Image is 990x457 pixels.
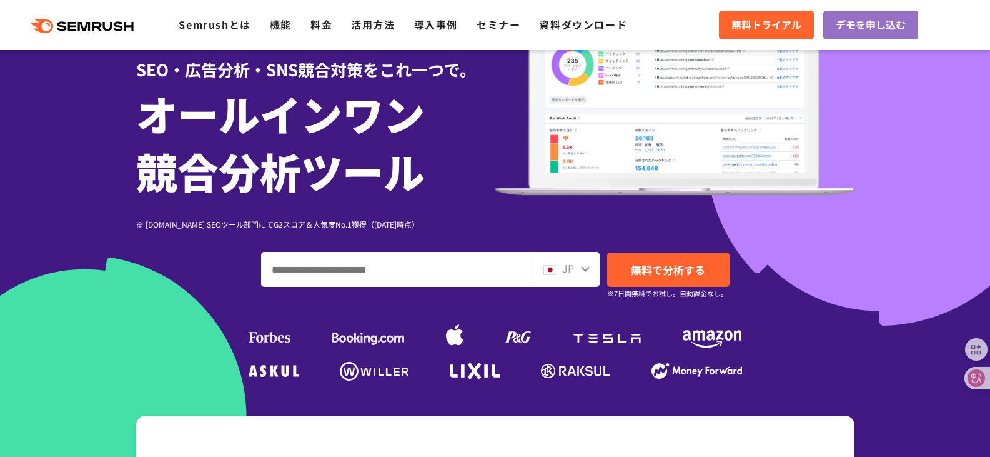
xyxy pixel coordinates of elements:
h1: オールインワン 競合分析ツール [136,84,495,199]
a: 機能 [270,17,292,32]
a: 無料で分析する [607,253,730,287]
a: 導入事例 [414,17,458,32]
a: 活用方法 [351,17,395,32]
small: ※7日間無料でお試し。自動課金なし。 [607,288,728,299]
a: 無料トライアル [719,11,814,39]
a: 資料ダウンロード [539,17,627,32]
div: SEO・広告分析・SNS競合対策をこれ一つで。 [136,38,495,81]
a: セミナー [477,17,520,32]
span: 無料トライアル [731,17,801,33]
a: 料金 [310,17,332,32]
a: Semrushとは [179,17,250,32]
span: JP [562,261,574,276]
span: デモを申し込む [836,17,906,33]
input: ドメイン、キーワードまたはURLを入力してください [262,253,532,286]
div: ※ [DOMAIN_NAME] SEOツール部門にてG2スコア＆人気度No.1獲得（[DATE]時点） [136,218,495,230]
a: デモを申し込む [823,11,918,39]
span: 無料で分析する [631,262,705,278]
